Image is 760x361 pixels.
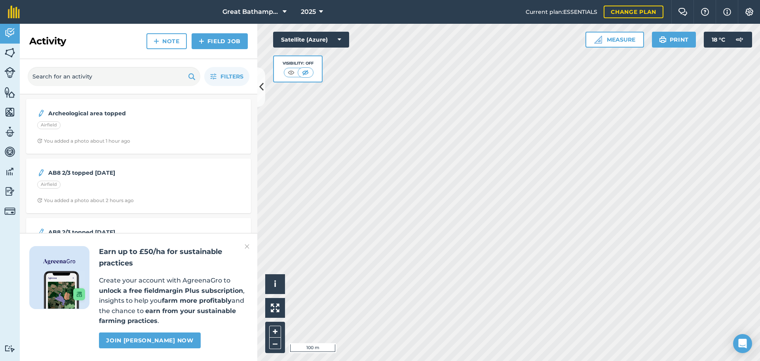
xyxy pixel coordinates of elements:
a: Field Job [192,33,248,49]
img: svg+xml;base64,PHN2ZyB4bWxucz0iaHR0cDovL3d3dy53My5vcmcvMjAwMC9zdmciIHdpZHRoPSI1NiIgaGVpZ2h0PSI2MC... [4,86,15,98]
strong: AB8 2/3 topped [DATE] [48,228,174,237]
img: svg+xml;base64,PHN2ZyB4bWxucz0iaHR0cDovL3d3dy53My5vcmcvMjAwMC9zdmciIHdpZHRoPSIxNCIgaGVpZ2h0PSIyNC... [154,36,159,46]
h2: Earn up to £50/ha for sustainable practices [99,246,248,269]
img: svg+xml;base64,PHN2ZyB4bWxucz0iaHR0cDovL3d3dy53My5vcmcvMjAwMC9zdmciIHdpZHRoPSIxOSIgaGVpZ2h0PSIyNC... [659,35,667,44]
img: svg+xml;base64,PD94bWwgdmVyc2lvbj0iMS4wIiBlbmNvZGluZz0idXRmLTgiPz4KPCEtLSBHZW5lcmF0b3I6IEFkb2JlIE... [37,227,45,237]
div: Visibility: Off [283,60,313,67]
img: svg+xml;base64,PHN2ZyB4bWxucz0iaHR0cDovL3d3dy53My5vcmcvMjAwMC9zdmciIHdpZHRoPSIxNyIgaGVpZ2h0PSIxNy... [723,7,731,17]
img: Ruler icon [594,36,602,44]
img: svg+xml;base64,PD94bWwgdmVyc2lvbj0iMS4wIiBlbmNvZGluZz0idXRmLTgiPz4KPCEtLSBHZW5lcmF0b3I6IEFkb2JlIE... [4,206,15,217]
img: svg+xml;base64,PD94bWwgdmVyc2lvbj0iMS4wIiBlbmNvZGluZz0idXRmLTgiPz4KPCEtLSBHZW5lcmF0b3I6IEFkb2JlIE... [4,126,15,138]
a: Change plan [604,6,663,18]
button: 18 °C [704,32,752,48]
strong: earn from your sustainable farming practices [99,307,236,325]
img: Clock with arrow pointing clockwise [37,198,42,203]
span: 2025 [301,7,316,17]
img: svg+xml;base64,PD94bWwgdmVyc2lvbj0iMS4wIiBlbmNvZGluZz0idXRmLTgiPz4KPCEtLSBHZW5lcmF0b3I6IEFkb2JlIE... [4,146,15,158]
img: svg+xml;base64,PHN2ZyB4bWxucz0iaHR0cDovL3d3dy53My5vcmcvMjAwMC9zdmciIHdpZHRoPSIyMiIgaGVpZ2h0PSIzMC... [245,242,249,251]
button: – [269,338,281,349]
img: svg+xml;base64,PHN2ZyB4bWxucz0iaHR0cDovL3d3dy53My5vcmcvMjAwMC9zdmciIHdpZHRoPSIxOSIgaGVpZ2h0PSIyNC... [188,72,196,81]
img: A question mark icon [700,8,710,16]
img: svg+xml;base64,PHN2ZyB4bWxucz0iaHR0cDovL3d3dy53My5vcmcvMjAwMC9zdmciIHdpZHRoPSIxNCIgaGVpZ2h0PSIyNC... [199,36,204,46]
a: Join [PERSON_NAME] now [99,332,200,348]
div: Open Intercom Messenger [733,334,752,353]
img: svg+xml;base64,PD94bWwgdmVyc2lvbj0iMS4wIiBlbmNvZGluZz0idXRmLTgiPz4KPCEtLSBHZW5lcmF0b3I6IEFkb2JlIE... [731,32,747,48]
a: AB8 2/3 topped [DATE]AirfieldClock with arrow pointing clockwiseYou added a photo about 2 hours ago [31,163,246,208]
img: svg+xml;base64,PD94bWwgdmVyc2lvbj0iMS4wIiBlbmNvZGluZz0idXRmLTgiPz4KPCEtLSBHZW5lcmF0b3I6IEFkb2JlIE... [37,168,45,178]
div: Airfield [37,181,61,189]
img: Screenshot of the Gro app [44,271,85,309]
strong: unlock a free fieldmargin Plus subscription [99,287,243,294]
img: svg+xml;base64,PD94bWwgdmVyc2lvbj0iMS4wIiBlbmNvZGluZz0idXRmLTgiPz4KPCEtLSBHZW5lcmF0b3I6IEFkb2JlIE... [4,67,15,78]
img: svg+xml;base64,PD94bWwgdmVyc2lvbj0iMS4wIiBlbmNvZGluZz0idXRmLTgiPz4KPCEtLSBHZW5lcmF0b3I6IEFkb2JlIE... [4,27,15,39]
img: svg+xml;base64,PHN2ZyB4bWxucz0iaHR0cDovL3d3dy53My5vcmcvMjAwMC9zdmciIHdpZHRoPSI1NiIgaGVpZ2h0PSI2MC... [4,47,15,59]
img: Four arrows, one pointing top left, one top right, one bottom right and the last bottom left [271,304,279,312]
button: i [265,274,285,294]
div: Airfield [37,121,61,129]
h2: Activity [29,35,66,48]
button: Satellite (Azure) [273,32,349,48]
button: + [269,326,281,338]
span: Filters [220,72,243,81]
img: svg+xml;base64,PD94bWwgdmVyc2lvbj0iMS4wIiBlbmNvZGluZz0idXRmLTgiPz4KPCEtLSBHZW5lcmF0b3I6IEFkb2JlIE... [37,109,45,118]
img: svg+xml;base64,PD94bWwgdmVyc2lvbj0iMS4wIiBlbmNvZGluZz0idXRmLTgiPz4KPCEtLSBHZW5lcmF0b3I6IEFkb2JlIE... [4,345,15,352]
span: i [274,279,276,289]
div: You added a photo about 1 hour ago [37,138,130,144]
img: svg+xml;base64,PHN2ZyB4bWxucz0iaHR0cDovL3d3dy53My5vcmcvMjAwMC9zdmciIHdpZHRoPSI1NiIgaGVpZ2h0PSI2MC... [4,106,15,118]
p: Create your account with AgreenaGro to , insights to help you and the chance to . [99,275,248,326]
img: A cog icon [745,8,754,16]
img: Two speech bubbles overlapping with the left bubble in the forefront [678,8,688,16]
a: Archeological area toppedAirfieldClock with arrow pointing clockwiseYou added a photo about 1 hou... [31,104,246,149]
input: Search for an activity [28,67,200,86]
img: svg+xml;base64,PHN2ZyB4bWxucz0iaHR0cDovL3d3dy53My5vcmcvMjAwMC9zdmciIHdpZHRoPSI1MCIgaGVpZ2h0PSI0MC... [286,69,296,76]
strong: Archeological area topped [48,109,174,118]
a: Note [146,33,187,49]
div: You added a photo about 2 hours ago [37,197,134,204]
a: AB8 2/3 topped [DATE]PembrokeClock with arrow pointing clockwiseYou added a photo about 3 hours ago [31,223,246,268]
span: Great Bathampton [222,7,279,17]
strong: farm more profitably [162,297,232,304]
img: fieldmargin Logo [8,6,20,18]
img: svg+xml;base64,PHN2ZyB4bWxucz0iaHR0cDovL3d3dy53My5vcmcvMjAwMC9zdmciIHdpZHRoPSI1MCIgaGVpZ2h0PSI0MC... [300,69,310,76]
img: svg+xml;base64,PD94bWwgdmVyc2lvbj0iMS4wIiBlbmNvZGluZz0idXRmLTgiPz4KPCEtLSBHZW5lcmF0b3I6IEFkb2JlIE... [4,185,15,197]
button: Filters [204,67,249,86]
strong: AB8 2/3 topped [DATE] [48,168,174,177]
span: 18 ° C [712,32,725,48]
img: svg+xml;base64,PD94bWwgdmVyc2lvbj0iMS4wIiBlbmNvZGluZz0idXRmLTgiPz4KPCEtLSBHZW5lcmF0b3I6IEFkb2JlIE... [4,166,15,178]
img: Clock with arrow pointing clockwise [37,138,42,143]
button: Measure [585,32,644,48]
span: Current plan : ESSENTIALS [526,8,597,16]
button: Print [652,32,696,48]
